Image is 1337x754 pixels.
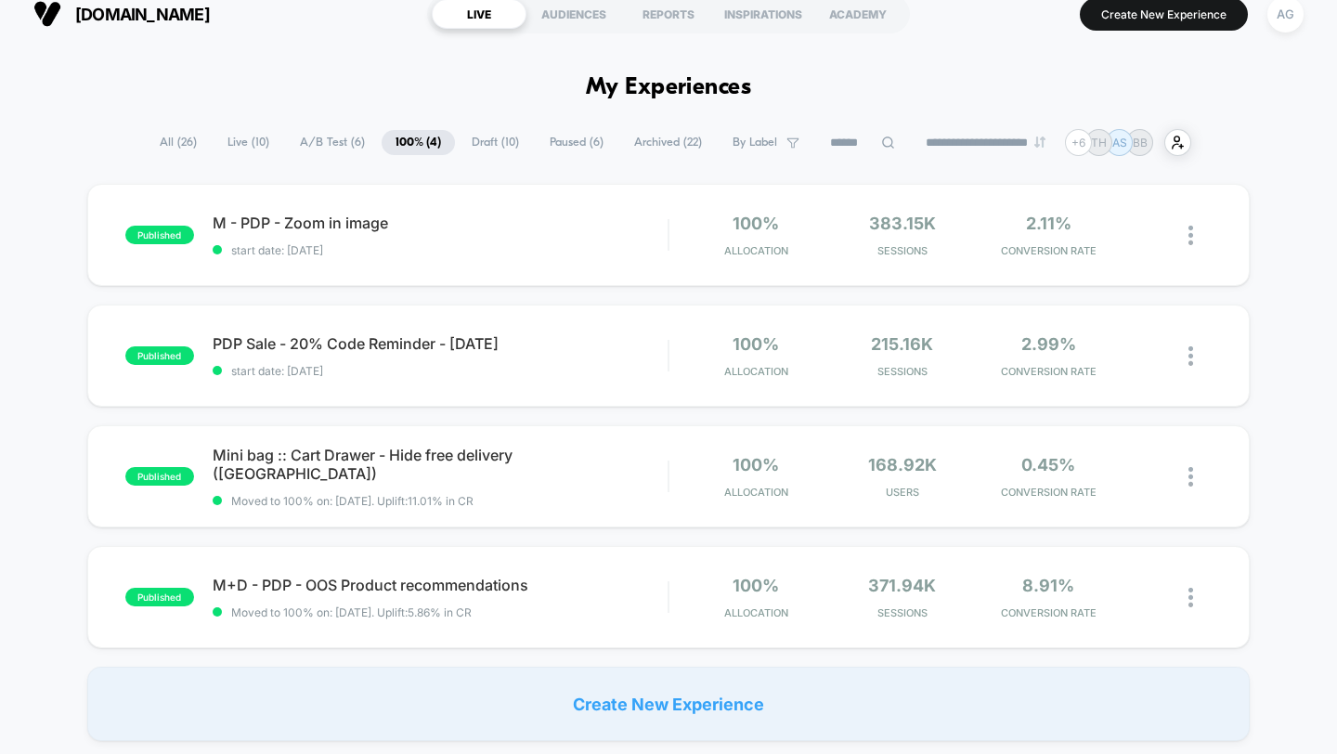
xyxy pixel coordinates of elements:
[724,244,788,257] span: Allocation
[869,214,936,233] span: 383.15k
[1188,226,1193,245] img: close
[214,130,283,155] span: Live ( 10 )
[125,226,194,244] span: published
[1188,467,1193,487] img: close
[1026,214,1071,233] span: 2.11%
[724,486,788,499] span: Allocation
[213,243,668,257] span: start date: [DATE]
[125,467,194,486] span: published
[724,606,788,619] span: Allocation
[733,136,777,149] span: By Label
[1188,588,1193,607] img: close
[125,346,194,365] span: published
[231,605,472,619] span: Moved to 100% on: [DATE] . Uplift: 5.86% in CR
[213,214,668,232] span: M - PDP - Zoom in image
[980,606,1117,619] span: CONVERSION RATE
[1022,576,1074,595] span: 8.91%
[733,576,779,595] span: 100%
[834,606,970,619] span: Sessions
[75,5,210,24] span: [DOMAIN_NAME]
[125,588,194,606] span: published
[1065,129,1092,156] div: + 6
[1091,136,1107,149] p: TH
[213,576,668,594] span: M+D - PDP - OOS Product recommendations
[980,486,1117,499] span: CONVERSION RATE
[458,130,533,155] span: Draft ( 10 )
[871,334,933,354] span: 215.16k
[834,365,970,378] span: Sessions
[834,486,970,499] span: Users
[1188,346,1193,366] img: close
[724,365,788,378] span: Allocation
[213,446,668,483] span: Mini bag :: Cart Drawer - Hide free delivery ([GEOGRAPHIC_DATA])
[382,130,455,155] span: 100% ( 4 )
[1112,136,1127,149] p: AS
[834,244,970,257] span: Sessions
[87,667,1251,741] div: Create New Experience
[586,74,752,101] h1: My Experiences
[231,494,474,508] span: Moved to 100% on: [DATE] . Uplift: 11.01% in CR
[868,455,937,474] span: 168.92k
[980,244,1117,257] span: CONVERSION RATE
[286,130,379,155] span: A/B Test ( 6 )
[536,130,617,155] span: Paused ( 6 )
[1021,455,1075,474] span: 0.45%
[980,365,1117,378] span: CONVERSION RATE
[620,130,716,155] span: Archived ( 22 )
[146,130,211,155] span: All ( 26 )
[1021,334,1076,354] span: 2.99%
[1133,136,1148,149] p: BB
[213,364,668,378] span: start date: [DATE]
[733,455,779,474] span: 100%
[1034,136,1045,148] img: end
[733,334,779,354] span: 100%
[868,576,936,595] span: 371.94k
[733,214,779,233] span: 100%
[213,334,668,353] span: PDP Sale - 20% Code Reminder - [DATE]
